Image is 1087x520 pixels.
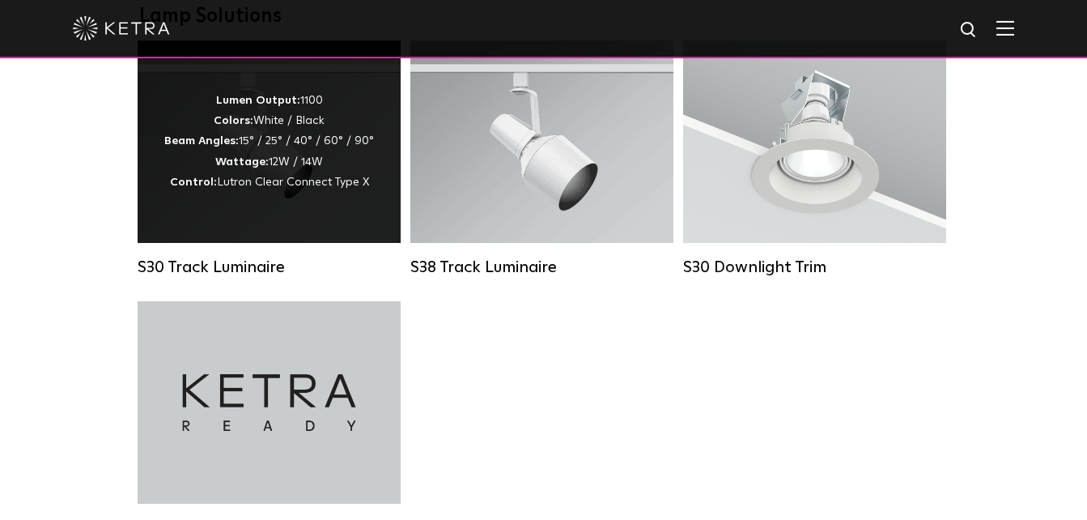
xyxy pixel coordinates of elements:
[170,177,217,188] strong: Control:
[216,95,300,106] strong: Lumen Output:
[138,258,401,277] div: S30 Track Luminaire
[959,20,979,40] img: search icon
[215,156,269,168] strong: Wattage:
[410,40,673,277] a: S38 Track Luminaire Lumen Output:1100Colors:White / BlackBeam Angles:10° / 25° / 40° / 60°Wattage...
[217,177,369,188] span: Lutron Clear Connect Type X
[683,40,946,277] a: S30 Downlight Trim S30 Downlight Trim
[138,40,401,277] a: S30 Track Luminaire Lumen Output:1100Colors:White / BlackBeam Angles:15° / 25° / 40° / 60° / 90°W...
[214,115,253,126] strong: Colors:
[73,16,170,40] img: ketra-logo-2019-white
[410,258,673,277] div: S38 Track Luminaire
[996,20,1014,36] img: Hamburger%20Nav.svg
[683,258,946,277] div: S30 Downlight Trim
[164,91,374,193] div: 1100 White / Black 15° / 25° / 40° / 60° / 90° 12W / 14W
[164,135,239,147] strong: Beam Angles:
